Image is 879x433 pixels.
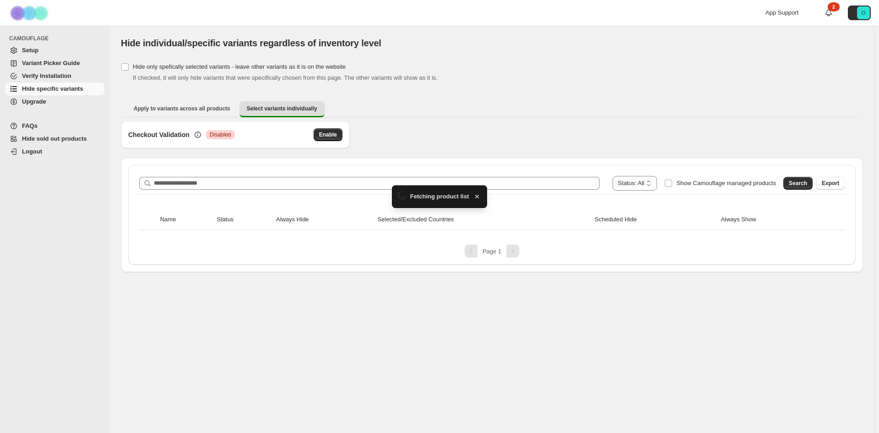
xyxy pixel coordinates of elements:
button: Search [783,177,813,190]
text: O [862,10,866,16]
span: Hide specific variants [22,85,83,92]
div: Select variants individually [121,121,863,272]
button: Select variants individually [239,101,325,117]
img: Camouflage [7,0,53,26]
span: Disabled [210,131,231,138]
span: Variant Picker Guide [22,60,80,66]
a: FAQs [5,120,104,132]
th: Selected/Excluded Countries [375,209,592,230]
span: Select variants individually [247,105,317,112]
a: Hide sold out products [5,132,104,145]
span: Hide only spefically selected variants - leave other variants as it is on the website [133,63,346,70]
span: Apply to variants across all products [134,105,230,112]
span: CAMOUFLAGE [9,35,105,42]
h3: Checkout Validation [128,130,190,139]
a: 2 [824,8,833,17]
span: Fetching product list [410,192,469,201]
span: Upgrade [22,98,46,105]
span: If checked, it will only hide variants that were specifically chosen from this page. The other va... [133,74,438,81]
nav: Pagination [136,245,848,258]
div: 2 [828,2,840,11]
a: Setup [5,44,104,57]
th: Always Hide [273,209,375,230]
span: FAQs [22,122,38,129]
span: Export [822,180,839,187]
th: Always Show [718,209,826,230]
a: Variant Picker Guide [5,57,104,70]
span: Hide individual/specific variants regardless of inventory level [121,38,381,48]
span: Avatar with initials O [857,6,870,19]
span: Enable [319,131,337,138]
span: Verify Installation [22,72,71,79]
th: Name [157,209,214,230]
button: Enable [314,128,342,141]
button: Export [816,177,845,190]
span: Page 1 [483,248,501,255]
a: Verify Installation [5,70,104,82]
span: App Support [765,9,798,16]
th: Scheduled Hide [592,209,718,230]
th: Status [214,209,274,230]
a: Upgrade [5,95,104,108]
span: Hide sold out products [22,135,87,142]
button: Avatar with initials O [848,5,871,20]
button: Apply to variants across all products [126,101,238,116]
a: Logout [5,145,104,158]
span: Show Camouflage managed products [676,180,776,186]
span: Logout [22,148,42,155]
span: Setup [22,47,38,54]
span: Search [789,180,807,187]
a: Hide specific variants [5,82,104,95]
